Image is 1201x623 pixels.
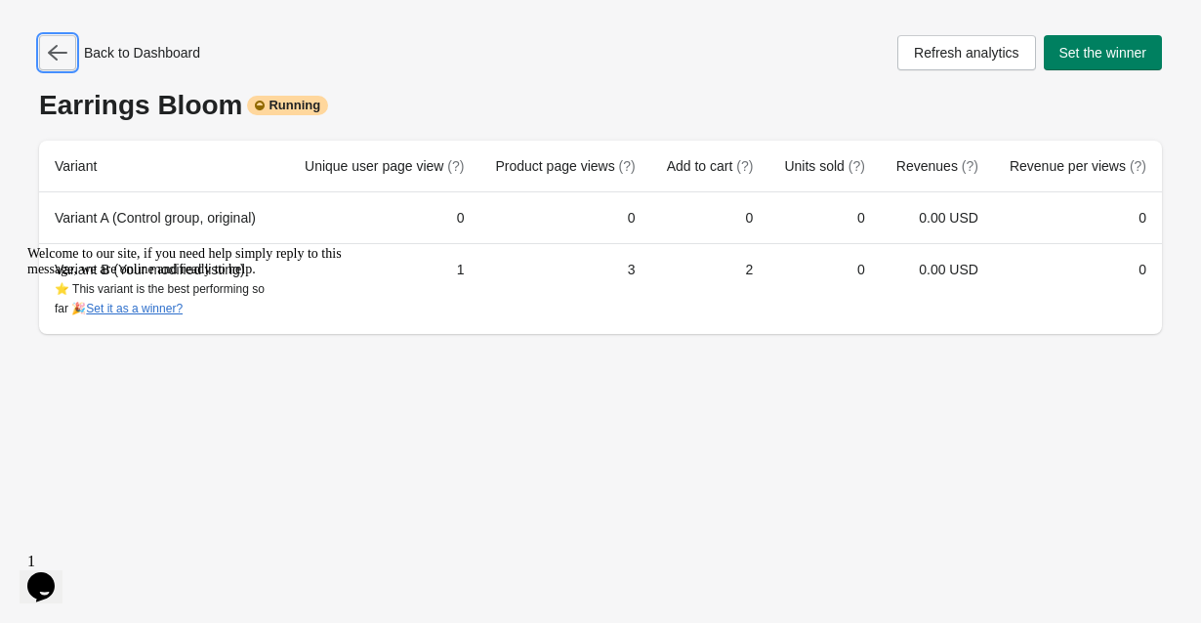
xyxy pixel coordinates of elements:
span: Revenues [896,158,978,174]
div: Welcome to our site, if you need help simply reply to this message, we are online and ready to help. [8,8,359,39]
span: Welcome to our site, if you need help simply reply to this message, we are online and ready to help. [8,8,322,38]
td: 0.00 USD [881,192,994,243]
th: Variant [39,141,289,192]
td: 0 [289,192,479,243]
td: 1 [289,243,479,334]
span: (?) [962,158,978,174]
span: (?) [849,158,865,174]
div: Back to Dashboard [39,35,200,70]
span: Product page views [495,158,635,174]
td: 0.00 USD [881,243,994,334]
iframe: chat widget [20,238,371,535]
span: (?) [447,158,464,174]
div: Earrings Bloom [39,90,1162,121]
span: Refresh analytics [914,45,1018,61]
span: Set the winner [1059,45,1147,61]
span: (?) [1130,158,1146,174]
td: 0 [994,243,1162,334]
td: 0 [768,243,880,334]
span: Unique user page view [305,158,464,174]
span: Units sold [784,158,864,174]
td: 3 [479,243,650,334]
td: 0 [994,192,1162,243]
td: 0 [768,192,880,243]
td: 0 [651,192,769,243]
td: 2 [651,243,769,334]
div: Variant A (Control group, original) [55,208,273,228]
button: Refresh analytics [897,35,1035,70]
div: Running [247,96,328,115]
iframe: chat widget [20,545,82,603]
span: (?) [619,158,636,174]
button: Set the winner [1044,35,1163,70]
td: 0 [479,192,650,243]
span: (?) [736,158,753,174]
span: Revenue per views [1010,158,1146,174]
span: Add to cart [667,158,754,174]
